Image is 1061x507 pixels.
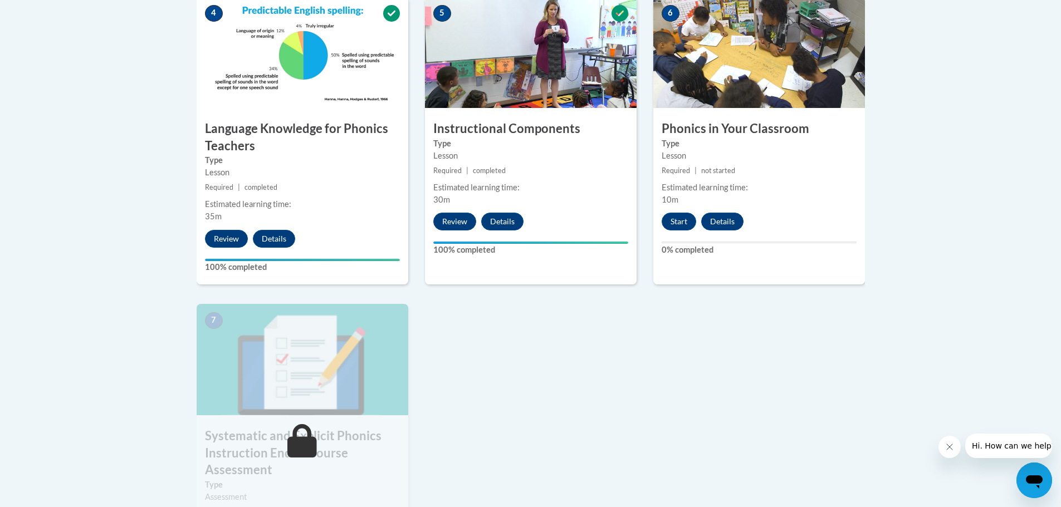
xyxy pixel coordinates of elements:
div: Your progress [205,259,400,261]
button: Details [701,213,744,230]
span: 30m [433,195,450,204]
iframe: Message from company [965,434,1052,458]
span: 5 [433,5,451,22]
div: Estimated learning time: [662,181,857,194]
span: | [466,166,468,175]
span: Required [662,166,690,175]
label: Type [433,137,628,150]
h3: Language Knowledge for Phonics Teachers [197,120,408,155]
iframe: Button to launch messaging window [1016,462,1052,498]
div: Lesson [433,150,628,162]
span: Required [205,183,233,191]
div: Estimated learning time: [433,181,628,194]
span: completed [245,183,277,191]
div: Assessment [205,491,400,503]
div: Lesson [205,166,400,179]
span: | [695,166,697,175]
button: Review [205,230,248,248]
h3: Phonics in Your Classroom [653,120,865,137]
div: Your progress [433,242,628,244]
label: 0% completed [662,244,857,256]
span: Hi. How can we help? [7,8,90,17]
button: Details [481,213,524,230]
button: Review [433,213,476,230]
img: Course Image [197,304,408,415]
label: Type [662,137,857,150]
span: 6 [662,5,679,22]
span: completed [473,166,506,175]
div: Lesson [662,150,857,162]
span: 35m [205,211,222,221]
span: 10m [662,195,678,204]
span: 4 [205,5,223,22]
iframe: Close message [938,436,961,458]
label: 100% completed [433,244,628,256]
label: 100% completed [205,261,400,273]
span: not started [701,166,735,175]
span: 7 [205,312,223,329]
label: Type [205,154,400,166]
span: | [238,183,240,191]
h3: Systematic and Explicit Phonics Instruction End of Course Assessment [197,427,408,479]
div: Estimated learning time: [205,198,400,210]
button: Start [662,213,696,230]
button: Details [253,230,295,248]
span: Required [433,166,462,175]
label: Type [205,479,400,491]
h3: Instructional Components [425,120,637,137]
